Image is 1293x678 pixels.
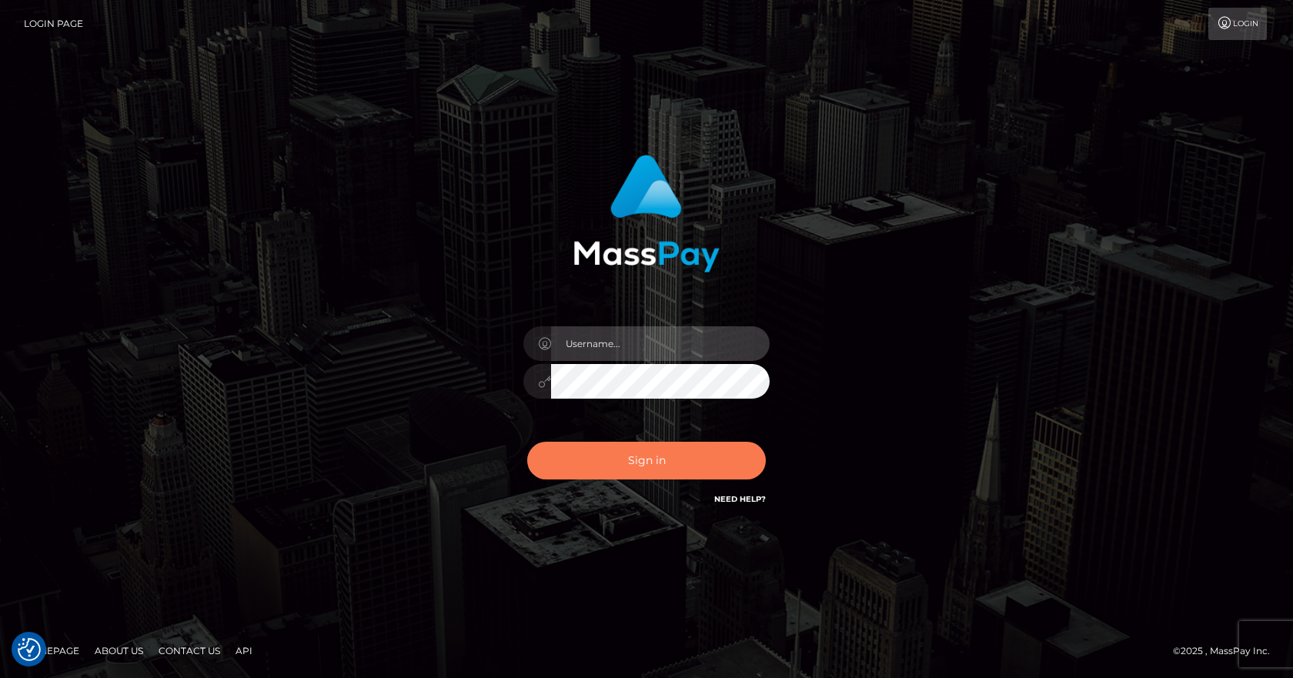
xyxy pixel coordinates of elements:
input: Username... [551,326,770,361]
img: MassPay Login [573,155,720,272]
img: Revisit consent button [18,638,41,661]
div: © 2025 , MassPay Inc. [1173,643,1281,660]
a: Contact Us [152,639,226,663]
button: Consent Preferences [18,638,41,661]
a: Homepage [17,639,85,663]
a: Need Help? [714,494,766,504]
a: API [229,639,259,663]
a: Login [1208,8,1267,40]
a: About Us [89,639,149,663]
a: Login Page [24,8,83,40]
button: Sign in [527,442,766,479]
